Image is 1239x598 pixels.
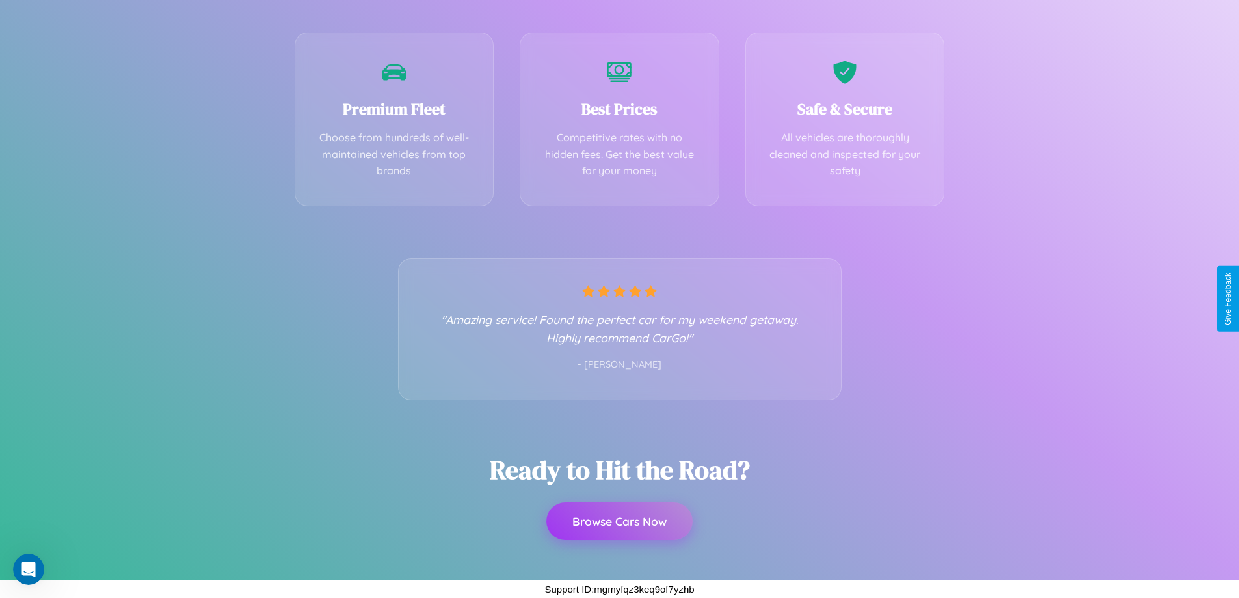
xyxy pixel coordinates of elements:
[490,452,750,487] h2: Ready to Hit the Road?
[540,98,699,120] h3: Best Prices
[546,502,693,540] button: Browse Cars Now
[13,554,44,585] iframe: Intercom live chat
[425,310,815,347] p: "Amazing service! Found the perfect car for my weekend getaway. Highly recommend CarGo!"
[544,580,694,598] p: Support ID: mgmyfqz3keq9of7yzhb
[315,98,474,120] h3: Premium Fleet
[540,129,699,180] p: Competitive rates with no hidden fees. Get the best value for your money
[766,98,925,120] h3: Safe & Secure
[315,129,474,180] p: Choose from hundreds of well-maintained vehicles from top brands
[766,129,925,180] p: All vehicles are thoroughly cleaned and inspected for your safety
[425,357,815,374] p: - [PERSON_NAME]
[1223,273,1232,325] div: Give Feedback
